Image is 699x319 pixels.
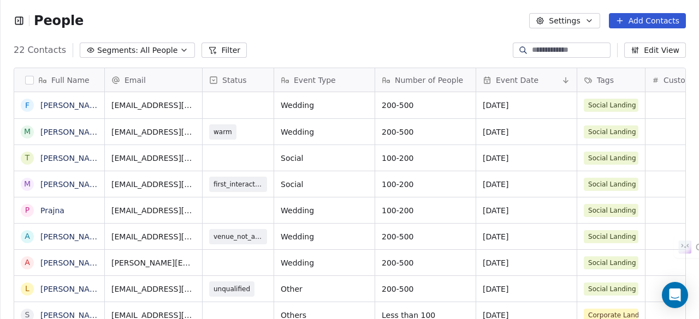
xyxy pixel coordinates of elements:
[584,230,638,243] span: Social Landing Page
[609,13,686,28] button: Add Contacts
[496,75,538,86] span: Event Date
[40,285,104,293] a: [PERSON_NAME]
[382,100,469,111] span: 200-500
[40,232,191,241] a: [PERSON_NAME][DEMOGRAPHIC_DATA]
[577,68,645,92] div: Tags
[25,100,29,111] div: F
[382,153,469,164] span: 100-200
[476,68,577,92] div: Event Date
[529,13,600,28] button: Settings
[281,179,368,190] span: Social
[294,75,336,86] span: Event Type
[395,75,463,86] span: Number of People
[24,178,31,190] div: M
[25,257,30,268] div: A
[25,231,30,242] div: A
[40,180,104,189] a: [PERSON_NAME]
[483,284,570,294] span: [DATE]
[584,99,638,112] span: Social Landing Page
[483,127,570,137] span: [DATE]
[111,153,196,164] span: [EMAIL_ADDRESS][DOMAIN_NAME]
[214,284,250,294] span: unqualified
[111,179,196,190] span: [EMAIL_ADDRESS][DOMAIN_NAME]
[584,152,638,165] span: Social Landing Page
[281,153,368,164] span: Social
[222,75,247,86] span: Status
[14,44,66,57] span: 22 Contacts
[483,257,570,268] span: [DATE]
[214,231,263,242] span: venue_not_available
[40,101,104,110] a: [PERSON_NAME]
[281,205,368,216] span: Wedding
[281,284,368,294] span: Other
[25,152,30,164] div: T
[382,179,469,190] span: 100-200
[281,127,368,137] span: Wedding
[584,204,638,217] span: Social Landing Page
[382,127,469,137] span: 200-500
[214,127,232,137] span: warm
[281,100,368,111] span: Wedding
[202,43,247,58] button: Filter
[203,68,274,92] div: Status
[382,284,469,294] span: 200-500
[111,284,196,294] span: [EMAIL_ADDRESS][DOMAIN_NAME]
[281,231,368,242] span: Wedding
[584,256,638,269] span: Social Landing Page
[97,45,138,56] span: Segments:
[483,179,570,190] span: [DATE]
[483,153,570,164] span: [DATE]
[281,257,368,268] span: Wedding
[483,205,570,216] span: [DATE]
[34,13,84,29] span: People
[40,206,64,215] a: Prajna
[274,68,375,92] div: Event Type
[14,68,104,92] div: Full Name
[40,258,147,267] a: [PERSON_NAME] Contractor
[597,75,614,86] span: Tags
[111,231,196,242] span: [EMAIL_ADDRESS][DOMAIN_NAME]
[375,68,476,92] div: Number of People
[382,205,469,216] span: 100-200
[483,231,570,242] span: [DATE]
[111,127,196,137] span: [EMAIL_ADDRESS][DOMAIN_NAME]
[214,179,263,190] span: first_interaction
[111,100,196,111] span: [EMAIL_ADDRESS][DOMAIN_NAME]
[382,257,469,268] span: 200-500
[140,45,177,56] span: All People
[25,204,29,216] div: P
[40,128,104,136] a: [PERSON_NAME]
[111,205,196,216] span: [EMAIL_ADDRESS][DOMAIN_NAME]
[51,75,90,86] span: Full Name
[24,126,31,137] div: M
[111,257,196,268] span: [PERSON_NAME][EMAIL_ADDRESS][DOMAIN_NAME]
[125,75,146,86] span: Email
[584,282,638,296] span: Social Landing Page
[624,43,686,58] button: Edit View
[584,125,638,139] span: Social Landing Page
[382,231,469,242] span: 200-500
[662,282,688,308] div: Open Intercom Messenger
[483,100,570,111] span: [DATE]
[25,283,29,294] div: L
[584,178,638,191] span: Social Landing Page
[40,154,104,162] a: [PERSON_NAME]
[105,68,202,92] div: Email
